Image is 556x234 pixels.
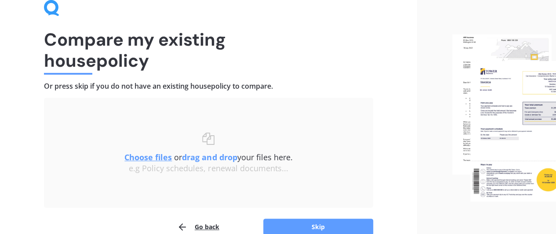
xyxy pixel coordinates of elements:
u: Choose files [124,152,172,162]
h4: Or press skip if you do not have an existing house policy to compare. [44,82,373,91]
span: or your files here. [124,152,292,162]
h1: Compare my existing house policy [44,29,373,71]
img: files.webp [452,34,556,202]
div: e.g Policy schedules, renewal documents... [62,164,356,173]
b: drag and drop [182,152,237,162]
